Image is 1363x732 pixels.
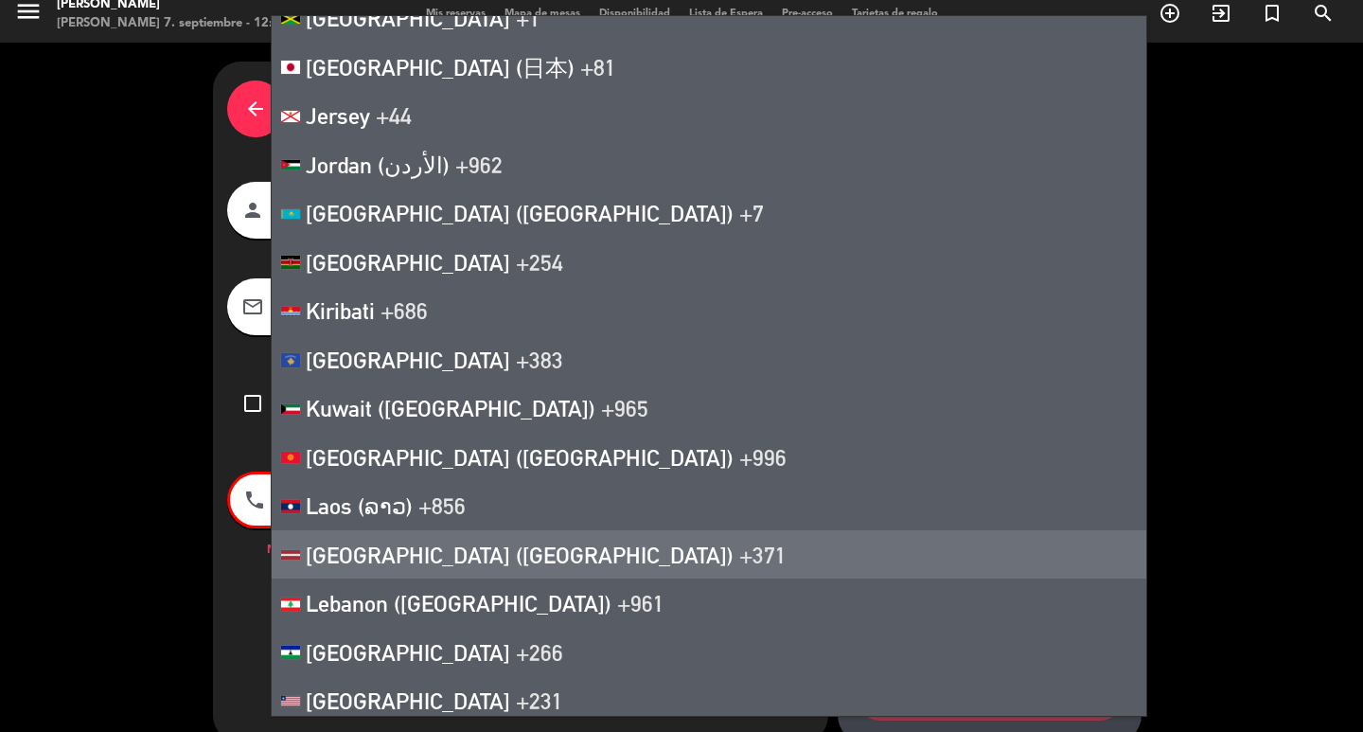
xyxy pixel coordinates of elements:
[306,102,370,129] span: Jersey
[57,14,288,33] div: [PERSON_NAME] 7. septiembre - 12:06
[306,347,510,373] span: [GEOGRAPHIC_DATA]
[241,392,264,415] i: check_box_outline_blank
[842,9,947,19] span: Tarjetas de regalo
[306,249,510,276] span: [GEOGRAPHIC_DATA]
[455,152,503,178] span: +962
[1210,2,1232,25] i: exit_to_app
[739,200,764,226] span: +7
[243,489,266,511] i: phone
[306,152,450,178] span: Jordan (‫الأردن‬‎)
[306,395,595,421] span: Kuwait (‫[GEOGRAPHIC_DATA]‬‎)
[241,295,264,318] i: mail_outline
[306,639,510,666] span: [GEOGRAPHIC_DATA]
[241,199,264,222] i: person
[306,590,611,616] span: Lebanon (‫[GEOGRAPHIC_DATA]‬‎)
[306,54,575,80] span: [GEOGRAPHIC_DATA] (日本)
[1159,2,1181,25] i: add_circle_outline
[306,542,734,568] span: [GEOGRAPHIC_DATA] ([GEOGRAPHIC_DATA])
[416,9,495,19] span: Mis reservas
[1312,2,1335,25] i: search
[772,9,842,19] span: Pre-acceso
[306,200,734,226] span: [GEOGRAPHIC_DATA] ([GEOGRAPHIC_DATA])
[306,687,510,714] span: [GEOGRAPHIC_DATA]
[381,297,428,324] span: +686
[739,542,787,568] span: +371
[680,9,772,19] span: Lista de Espera
[306,444,734,471] span: [GEOGRAPHIC_DATA] ([GEOGRAPHIC_DATA])
[306,297,375,324] span: Kiribati
[516,639,563,666] span: +266
[1261,2,1283,25] i: turned_in_not
[516,347,563,373] span: +383
[227,542,814,561] div: Número de teléfono inválido
[739,444,787,471] span: +996
[580,54,616,80] span: +81
[601,395,648,421] span: +965
[516,687,563,714] span: +231
[418,492,466,519] span: +856
[244,98,267,120] i: arrow_back
[376,102,412,129] span: +44
[516,249,563,276] span: +254
[227,76,814,142] div: Datos del cliente
[495,9,590,19] span: Mapa de mesas
[617,590,664,616] span: +961
[306,492,413,519] span: Laos (ລາວ)
[590,9,680,19] span: Disponibilidad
